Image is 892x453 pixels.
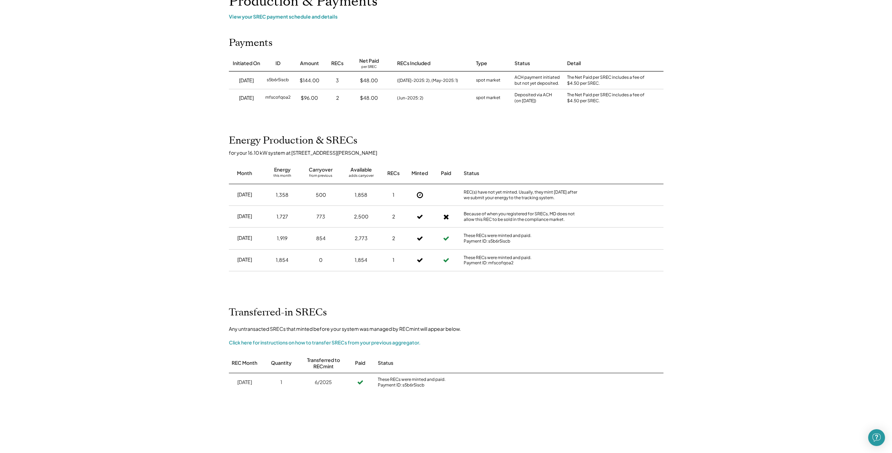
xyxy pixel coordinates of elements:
div: 2 [392,235,395,242]
div: Transferred to RECmint [304,357,343,369]
div: 6/2025 [315,379,332,386]
button: Not Yet Minted [415,190,425,200]
div: 854 [316,235,326,242]
div: REC Month [232,360,257,367]
div: Amount [300,60,319,67]
div: These RECs were minted and paid. Payment ID: s5b6r5iscb [378,377,497,388]
div: Open Intercom Messenger [868,429,885,446]
div: 500 [316,191,326,198]
div: RECs [387,170,400,177]
div: 1,727 [277,213,288,220]
div: ACH payment initiated but not yet deposited. [515,75,560,86]
div: (Jun-2025: 2) [397,95,423,101]
div: spot market [476,77,501,84]
div: 1 [280,379,282,386]
div: [DATE] [237,256,252,263]
div: Any untransacted SRECs that minted before your system was managed by RECmint will appear below. [229,326,461,333]
div: Energy [274,166,291,173]
button: Payment approved, but not yet initiated. [441,211,451,222]
div: These RECs were minted and paid. Payment ID: s5b6r5iscb [464,233,583,244]
div: 1,854 [355,257,367,264]
div: Minted [411,170,428,177]
div: Initiated On [233,60,260,67]
div: $96.00 [301,95,318,102]
div: 1 [393,257,394,264]
div: 1,919 [277,235,287,242]
div: Paid [441,170,451,177]
div: 1,858 [355,191,367,198]
h2: Transferred-in SRECs [229,307,327,319]
div: Status [515,60,530,67]
div: ([DATE]-2025: 2), (May-2025: 1) [397,77,458,84]
div: [DATE] [239,77,254,84]
div: [DATE] [239,95,254,102]
div: for your 16.10 kW system at [STREET_ADDRESS][PERSON_NAME] [229,149,670,156]
div: RECs Included [397,60,430,67]
div: [DATE] [237,213,252,220]
div: Because of when you registered for SRECs, MD does not allow this REC to be sold in the compliance... [464,211,583,222]
div: Status [464,170,583,177]
div: Deposited via ACH (on [DATE]) [515,92,552,104]
div: 2,500 [354,213,368,220]
div: [DATE] [237,235,252,242]
div: spot market [476,95,501,102]
div: from previous [309,173,332,180]
div: Type [476,60,487,67]
div: 2 [336,95,339,102]
div: 1,358 [276,191,288,198]
div: 3 [336,77,339,84]
div: ID [275,60,280,67]
div: REC(s) have not yet minted. Usually, they mint [DATE] after we submit your energy to the tracking... [464,189,583,200]
div: Click here for instructions on how to transfer SRECs from your previous aggregator. [229,339,421,346]
div: $48.00 [360,77,378,84]
div: Available [350,166,372,173]
div: Month [237,170,252,177]
div: 2,773 [355,235,368,242]
div: $48.00 [360,95,378,102]
div: RECs [331,60,343,67]
div: 1,854 [276,257,288,264]
div: per SREC [361,64,377,70]
div: this month [273,173,291,180]
div: Status [378,360,497,367]
div: View your SREC payment schedule and details [229,13,663,20]
div: mfscofqoa2 [265,95,291,102]
div: [DATE] [237,379,252,386]
div: 2 [392,213,395,220]
div: [DATE] [237,191,252,198]
div: Quantity [271,360,292,367]
div: These RECs were minted and paid. Payment ID: mfscofqoa2 [464,255,583,266]
div: 773 [316,213,325,220]
div: 0 [319,257,322,264]
h2: Energy Production & SRECs [229,135,358,147]
div: The Net Paid per SREC includes a fee of $4.50 per SREC. [567,92,648,104]
div: Detail [567,60,581,67]
div: 1 [393,191,394,198]
div: Carryover [309,166,333,173]
div: The Net Paid per SREC includes a fee of $4.50 per SREC. [567,75,648,86]
div: $144.00 [300,77,319,84]
div: s5b6r5iscb [267,77,289,84]
div: adds carryover [349,173,374,180]
div: Net Paid [359,57,379,64]
h2: Payments [229,37,273,49]
div: Paid [355,360,365,367]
